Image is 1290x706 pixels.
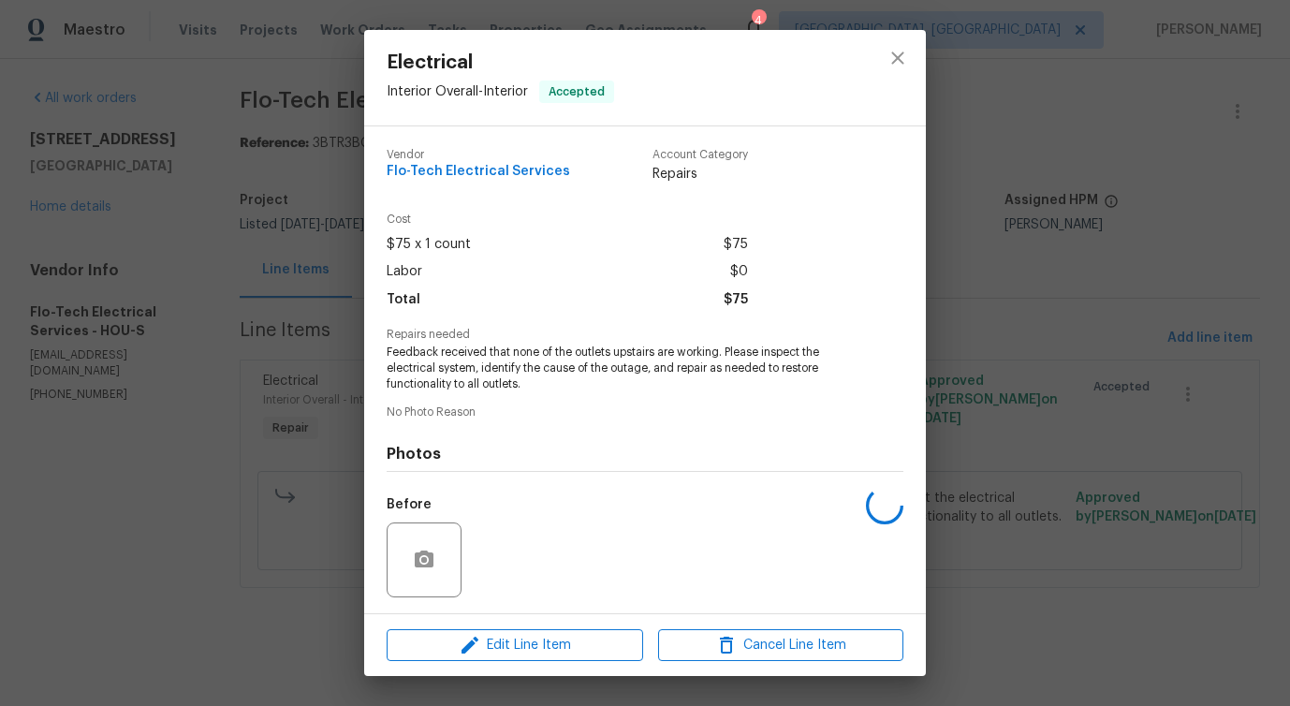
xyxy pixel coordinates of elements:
span: Account Category [652,149,748,161]
span: Labor [387,258,422,286]
button: Edit Line Item [387,629,643,662]
span: No Photo Reason [387,406,903,419]
span: Feedback received that none of the outlets upstairs are working. Please inspect the electrical sy... [387,345,852,391]
span: Cost [387,213,748,226]
div: 4 [752,11,765,30]
span: $75 [724,231,748,258]
span: $75 [724,287,748,314]
span: $0 [730,258,748,286]
span: Flo-Tech Electrical Services [387,165,570,179]
span: Accepted [541,82,612,101]
span: Electrical [387,52,614,73]
span: Vendor [387,149,570,161]
span: Repairs needed [387,329,903,341]
span: Edit Line Item [392,634,638,657]
h4: Photos [387,445,903,463]
span: Total [387,287,420,314]
button: Cancel Line Item [658,629,903,662]
button: close [875,36,920,81]
span: Repairs [652,165,748,184]
h5: Before [387,498,432,511]
span: Interior Overall - Interior [387,85,528,98]
span: Cancel Line Item [664,634,898,657]
span: $75 x 1 count [387,231,471,258]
